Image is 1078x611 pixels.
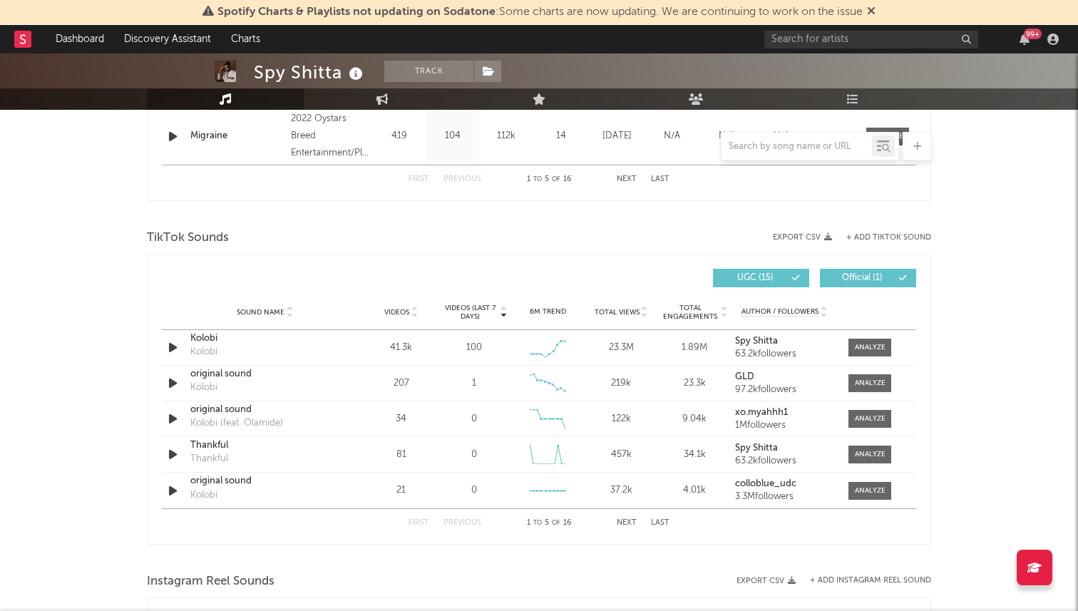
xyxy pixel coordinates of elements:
[846,234,931,242] button: + Add TikTok Sound
[722,141,872,153] input: Search by song name or URL
[588,341,654,355] div: 23.3M
[713,269,809,287] button: UGC(15)
[735,443,778,453] strong: Spy Shitta
[254,61,366,84] div: Spy Shitta
[237,308,284,317] span: Sound Name
[221,25,270,53] a: Charts
[588,483,654,498] div: 37.2k
[735,443,834,453] a: Spy Shitta
[533,520,542,526] span: to
[735,492,834,502] div: 3.3M followers
[552,520,560,526] span: of
[736,577,796,585] button: Export CSV
[384,61,473,82] button: Track
[46,25,114,53] a: Dashboard
[190,474,339,488] a: original sound
[466,341,482,355] div: 100
[368,341,434,355] div: 41.3k
[368,376,434,391] div: 207
[1020,34,1030,45] button: 99+
[735,337,778,346] strong: Spy Shitta
[190,129,284,143] a: Migraine
[114,25,221,53] a: Discovery Assistant
[648,129,696,143] div: N/A
[703,129,751,143] div: N/A
[588,448,654,462] div: 457k
[662,376,728,391] div: 23.3k
[735,408,788,417] strong: xo.myahhh1
[190,381,217,395] div: Kolobi
[429,129,476,143] div: 104
[735,456,834,466] div: 63.2k followers
[147,230,229,247] span: TikTok Sounds
[820,269,916,287] button: Official(1)
[443,175,481,183] button: Previous
[662,483,728,498] div: 4.01k
[867,6,876,18] span: Dismiss
[552,176,560,183] span: of
[735,479,834,489] a: colloblue_udc
[217,6,496,18] span: Spotify Charts & Playlists not updating on Sodatone
[510,171,588,188] div: 1 5 16
[588,376,654,391] div: 219k
[190,452,228,466] div: Thankful
[722,274,788,282] span: UGC ( 15 )
[376,129,422,143] div: 419
[471,483,477,498] div: 0
[595,308,640,317] span: Total Views
[662,412,728,426] div: 9.04k
[773,233,832,242] button: Export CSV
[384,308,409,317] span: Videos
[829,274,895,282] span: Official ( 1 )
[472,376,476,391] div: 1
[796,577,931,585] div: + Add Instagram Reel Sound
[190,345,217,359] div: Kolobi
[1024,29,1042,39] div: 99 +
[735,479,796,488] strong: colloblue_udc
[741,307,818,317] span: Author / Followers
[190,403,339,417] a: original sound
[735,372,834,382] a: GLD
[536,129,586,143] div: 14
[190,438,339,453] a: Thankful
[190,488,217,503] div: Kolobi
[810,577,931,585] button: + Add Instagram Reel Sound
[483,129,529,143] div: 112k
[368,412,434,426] div: 34
[443,519,481,527] button: Previous
[409,519,429,527] button: First
[368,448,434,462] div: 81
[662,304,719,321] span: Total Engagements
[190,332,339,346] a: Kolobi
[471,448,477,462] div: 0
[764,31,978,48] input: Search for artists
[735,349,834,359] div: 63.2k followers
[832,234,931,242] button: + Add TikTok Sound
[515,307,581,317] div: 6M Trend
[291,111,369,162] div: 2022 Oystars Breed Entertainment/Plug Music
[735,385,834,395] div: 97.2k followers
[735,372,754,381] strong: GLD
[735,421,834,431] div: 1M followers
[651,175,669,183] button: Last
[441,304,499,321] span: Videos (last 7 days)
[617,175,637,183] button: Next
[147,573,274,590] span: Instagram Reel Sounds
[510,515,588,532] div: 1 5 16
[593,129,641,143] div: [DATE]
[758,129,806,143] div: N/A
[190,367,339,381] a: original sound
[662,341,728,355] div: 1.89M
[588,412,654,426] div: 122k
[368,483,434,498] div: 21
[471,412,477,426] div: 0
[662,448,728,462] div: 34.1k
[190,416,283,431] div: Kolobi (feat. Olamide)
[651,519,669,527] button: Last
